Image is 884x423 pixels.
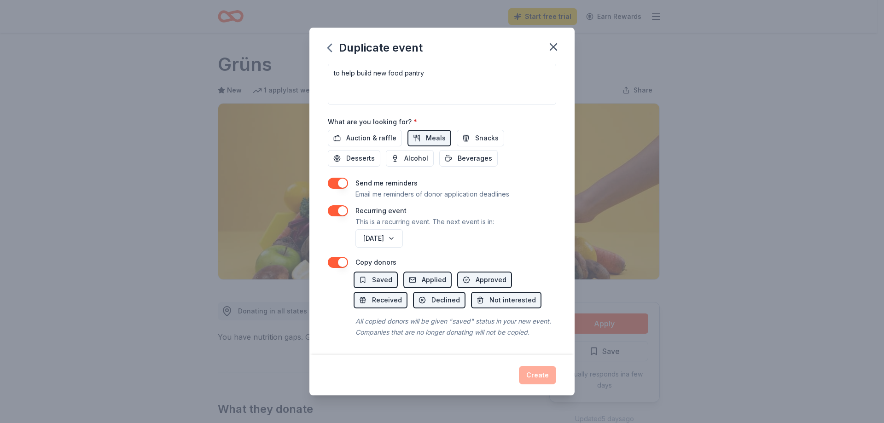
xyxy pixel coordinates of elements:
[457,130,504,146] button: Snacks
[457,272,512,288] button: Approved
[354,272,398,288] button: Saved
[431,295,460,306] span: Declined
[413,292,465,308] button: Declined
[372,295,402,306] span: Received
[328,64,556,105] textarea: to help build new food pantry
[355,229,403,248] button: [DATE]
[355,179,418,187] label: Send me reminders
[422,274,446,285] span: Applied
[404,153,428,164] span: Alcohol
[354,292,407,308] button: Received
[471,292,541,308] button: Not interested
[407,130,451,146] button: Meals
[476,274,506,285] span: Approved
[372,274,392,285] span: Saved
[354,314,556,340] div: All copied donors will be given "saved" status in your new event. Companies that are no longer do...
[386,150,434,167] button: Alcohol
[355,216,494,227] p: This is a recurring event. The next event is in:
[403,272,452,288] button: Applied
[458,153,492,164] span: Beverages
[489,295,536,306] span: Not interested
[355,258,396,266] label: Copy donors
[346,133,396,144] span: Auction & raffle
[475,133,499,144] span: Snacks
[328,130,402,146] button: Auction & raffle
[355,207,407,214] label: Recurring event
[328,117,417,127] label: What are you looking for?
[439,150,498,167] button: Beverages
[328,41,423,55] div: Duplicate event
[355,189,509,200] p: Email me reminders of donor application deadlines
[346,153,375,164] span: Desserts
[328,150,380,167] button: Desserts
[426,133,446,144] span: Meals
